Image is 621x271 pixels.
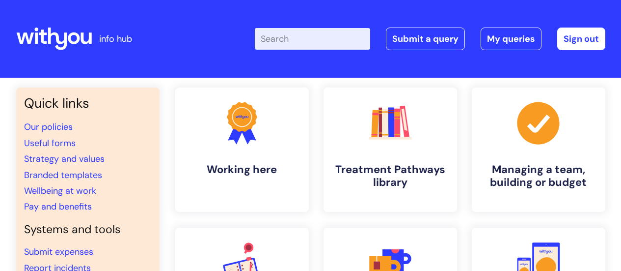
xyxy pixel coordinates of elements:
a: Working here [175,88,309,212]
h4: Systems and tools [24,223,152,237]
h3: Quick links [24,95,152,111]
a: Our policies [24,121,73,133]
h4: Treatment Pathways library [331,163,449,189]
a: My queries [481,28,541,50]
a: Managing a team, building or budget [472,88,605,212]
h4: Working here [183,163,301,176]
a: Submit expenses [24,246,93,258]
input: Search [255,28,370,50]
a: Useful forms [24,137,76,149]
a: Sign out [557,28,605,50]
a: Strategy and values [24,153,105,165]
a: Treatment Pathways library [324,88,457,212]
a: Submit a query [386,28,465,50]
p: info hub [99,31,132,47]
a: Wellbeing at work [24,185,96,197]
div: | - [255,28,605,50]
a: Branded templates [24,169,102,181]
a: Pay and benefits [24,201,92,212]
h4: Managing a team, building or budget [480,163,597,189]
